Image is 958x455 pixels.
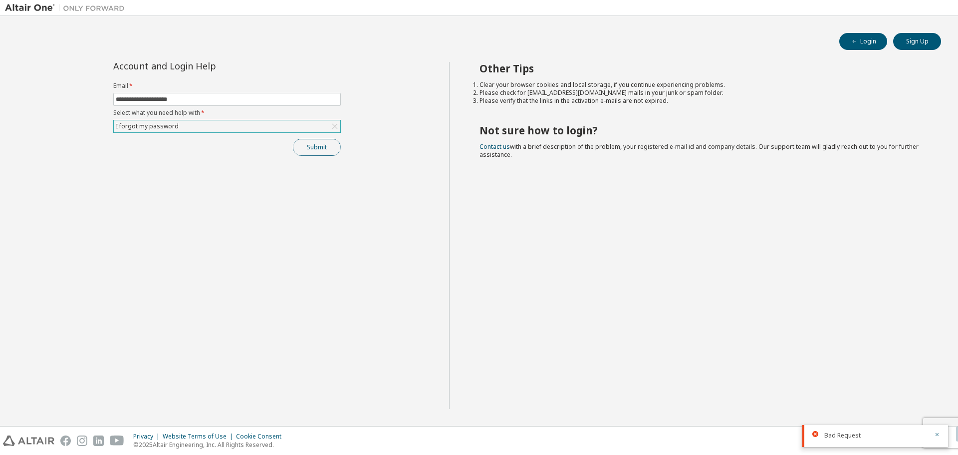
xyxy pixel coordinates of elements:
img: linkedin.svg [93,436,104,446]
li: Please check for [EMAIL_ADDRESS][DOMAIN_NAME] mails in your junk or spam folder. [479,89,924,97]
button: Submit [293,139,341,156]
label: Email [113,82,341,90]
p: © 2025 Altair Engineering, Inc. All Rights Reserved. [133,441,287,449]
div: Website Terms of Use [163,433,236,441]
li: Clear your browser cookies and local storage, if you continue experiencing problems. [479,81,924,89]
div: I forgot my password [114,120,340,132]
button: Login [839,33,887,50]
img: Altair One [5,3,130,13]
div: Privacy [133,433,163,441]
img: instagram.svg [77,436,87,446]
li: Please verify that the links in the activation e-mails are not expired. [479,97,924,105]
h2: Not sure how to login? [479,124,924,137]
img: facebook.svg [60,436,71,446]
h2: Other Tips [479,62,924,75]
a: Contact us [479,142,510,151]
img: altair_logo.svg [3,436,54,446]
div: I forgot my password [114,121,180,132]
span: with a brief description of the problem, your registered e-mail id and company details. Our suppo... [479,142,919,159]
label: Select what you need help with [113,109,341,117]
span: Bad Request [824,432,861,440]
div: Cookie Consent [236,433,287,441]
div: Account and Login Help [113,62,295,70]
img: youtube.svg [110,436,124,446]
button: Sign Up [893,33,941,50]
